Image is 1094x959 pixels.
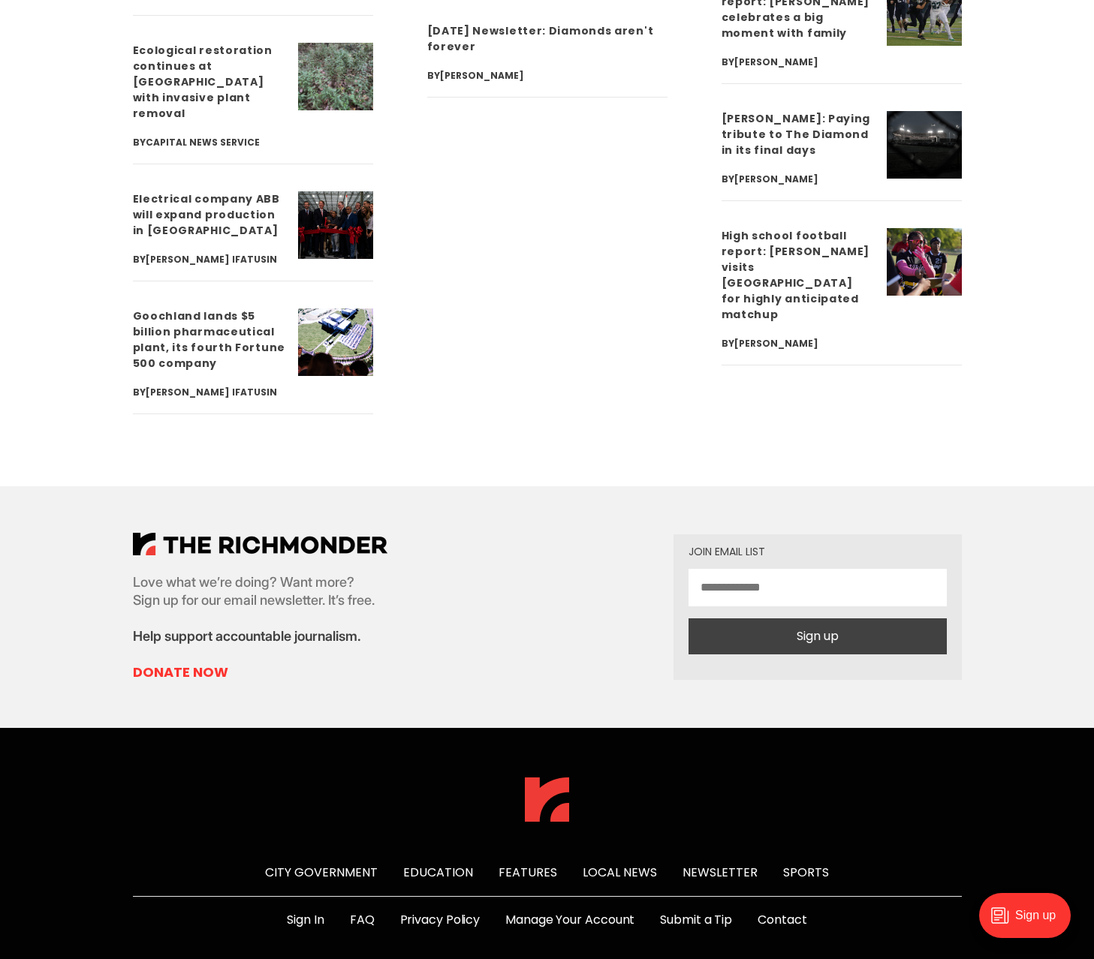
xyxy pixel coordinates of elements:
a: Privacy Policy [400,911,481,929]
div: By [722,170,875,188]
a: [PERSON_NAME]: Paying tribute to The Diamond in its final days [722,111,871,158]
a: Education [403,864,473,881]
a: [PERSON_NAME] [440,69,524,82]
p: Help support accountable journalism. [133,627,387,645]
a: Electrical company ABB will expand production in [GEOGRAPHIC_DATA] [133,191,280,238]
a: Features [499,864,557,881]
div: By [133,134,286,152]
div: By [133,251,286,269]
a: Goochland lands $5 billion pharmaceutical plant, its fourth Fortune 500 company [133,308,286,371]
img: Jon Baliles: Paying tribute to The Diamond in its final days [887,111,962,179]
a: [DATE] Newsletter: Diamonds aren't forever [427,23,654,54]
div: By [133,383,286,401]
p: Love what we’re doing? Want more? Sign up for our email newsletter. It’s free. [133,573,387,609]
a: Ecological restoration continues at [GEOGRAPHIC_DATA] with invasive plant removal [133,43,273,121]
img: Electrical company ABB will expand production in Henrico [298,191,373,259]
div: By [722,53,875,71]
iframe: portal-trigger [966,885,1094,959]
a: FAQ [350,911,375,929]
a: [PERSON_NAME] [734,337,818,350]
img: The Richmonder Logo [133,533,387,555]
a: Newsletter [683,864,758,881]
img: The Richmonder [525,777,569,822]
a: City Government [265,864,378,881]
div: By [427,67,668,85]
a: Manage Your Account [505,911,634,929]
a: Submit a Tip [660,911,732,929]
a: Capital News Service [146,136,260,149]
a: Sports [783,864,829,881]
img: High school football report: Dinwiddie visits Highland Springs for highly anticipated matchup [887,228,962,296]
a: [PERSON_NAME] Ifatusin [146,386,277,398]
a: Donate Now [133,663,387,681]
a: High school football report: [PERSON_NAME] visits [GEOGRAPHIC_DATA] for highly anticipated matchup [722,228,870,322]
button: Sign up [689,618,947,654]
a: Contact [758,911,806,929]
a: [PERSON_NAME] [734,173,818,185]
img: Ecological restoration continues at Chapel Island with invasive plant removal [298,43,373,110]
a: Local News [583,864,657,881]
div: By [722,335,875,353]
div: Join email list [689,546,947,557]
a: [PERSON_NAME] [734,56,818,68]
a: [PERSON_NAME] Ifatusin [146,253,277,266]
img: Goochland lands $5 billion pharmaceutical plant, its fourth Fortune 500 company [298,308,373,376]
a: Sign In [287,911,324,929]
